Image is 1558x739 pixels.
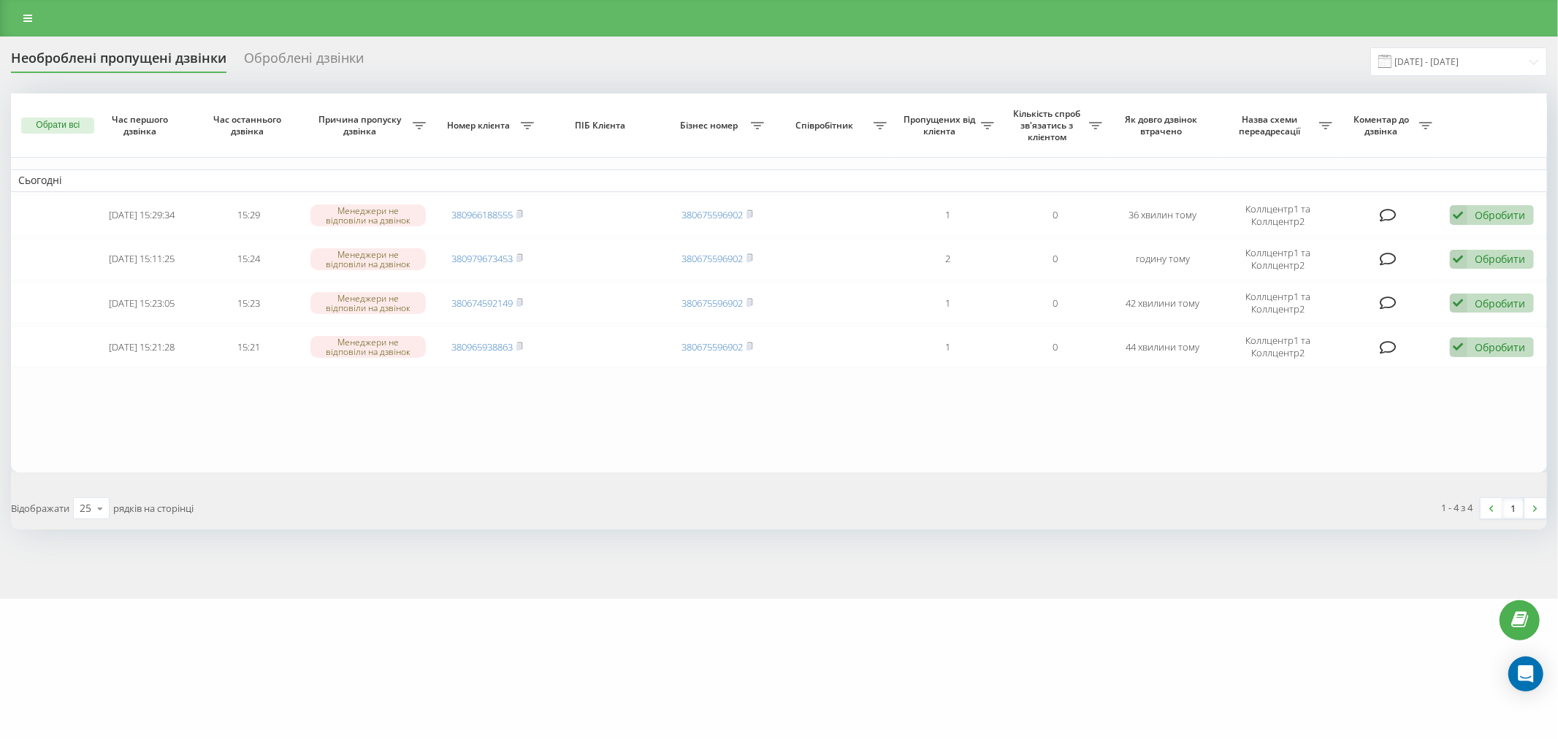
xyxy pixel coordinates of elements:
td: 0 [1001,195,1109,236]
div: Обробити [1475,252,1526,266]
span: Номер клієнта [440,120,520,131]
td: 15:29 [195,195,302,236]
button: Обрати всі [21,118,94,134]
span: Бізнес номер [671,120,751,131]
td: [DATE] 15:29:34 [88,195,195,236]
a: 380966188555 [451,208,513,221]
div: Оброблені дзвінки [244,50,364,73]
span: ПІБ Клієнта [554,120,651,131]
td: 44 хвилини тому [1110,326,1217,367]
span: Час останнього дзвінка [207,114,291,137]
td: 15:23 [195,283,302,323]
td: [DATE] 15:23:05 [88,283,195,323]
a: 380965938863 [451,340,513,353]
td: Коллцентр1 та Коллцентр2 [1217,195,1340,236]
td: 1 [894,195,1001,236]
a: 380674592149 [451,296,513,310]
td: 15:24 [195,239,302,280]
span: Як довго дзвінок втрачено [1121,114,1204,137]
a: 380675596902 [681,252,743,265]
a: 380675596902 [681,208,743,221]
span: Коментар до дзвінка [1347,114,1419,137]
span: рядків на сторінці [113,502,194,515]
a: 380675596902 [681,296,743,310]
span: Пропущених від клієнта [901,114,981,137]
td: 0 [1001,283,1109,323]
td: годину тому [1110,239,1217,280]
td: [DATE] 15:21:28 [88,326,195,367]
div: Менеджери не відповіли на дзвінок [310,292,426,314]
div: Обробити [1475,296,1526,310]
td: Сьогодні [11,169,1547,191]
span: Відображати [11,502,69,515]
td: 36 хвилин тому [1110,195,1217,236]
div: Обробити [1475,208,1526,222]
td: Коллцентр1 та Коллцентр2 [1217,283,1340,323]
td: 1 [894,283,1001,323]
div: Менеджери не відповіли на дзвінок [310,248,426,270]
a: 380979673453 [451,252,513,265]
td: 0 [1001,239,1109,280]
span: Назва схеми переадресації [1224,114,1319,137]
div: Менеджери не відповіли на дзвінок [310,336,426,358]
span: Причина пропуску дзвінка [310,114,413,137]
td: 15:21 [195,326,302,367]
td: 42 хвилини тому [1110,283,1217,323]
td: [DATE] 15:11:25 [88,239,195,280]
div: 25 [80,501,91,516]
a: 380675596902 [681,340,743,353]
span: Кількість спроб зв'язатись з клієнтом [1009,108,1088,142]
td: 0 [1001,326,1109,367]
td: Коллцентр1 та Коллцентр2 [1217,239,1340,280]
div: Open Intercom Messenger [1508,656,1543,692]
span: Співробітник [779,120,874,131]
a: 1 [1502,498,1524,518]
span: Час першого дзвінка [100,114,183,137]
td: Коллцентр1 та Коллцентр2 [1217,326,1340,367]
div: Обробити [1475,340,1526,354]
div: 1 - 4 з 4 [1442,500,1473,515]
div: Необроблені пропущені дзвінки [11,50,226,73]
td: 1 [894,326,1001,367]
div: Менеджери не відповіли на дзвінок [310,204,426,226]
td: 2 [894,239,1001,280]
